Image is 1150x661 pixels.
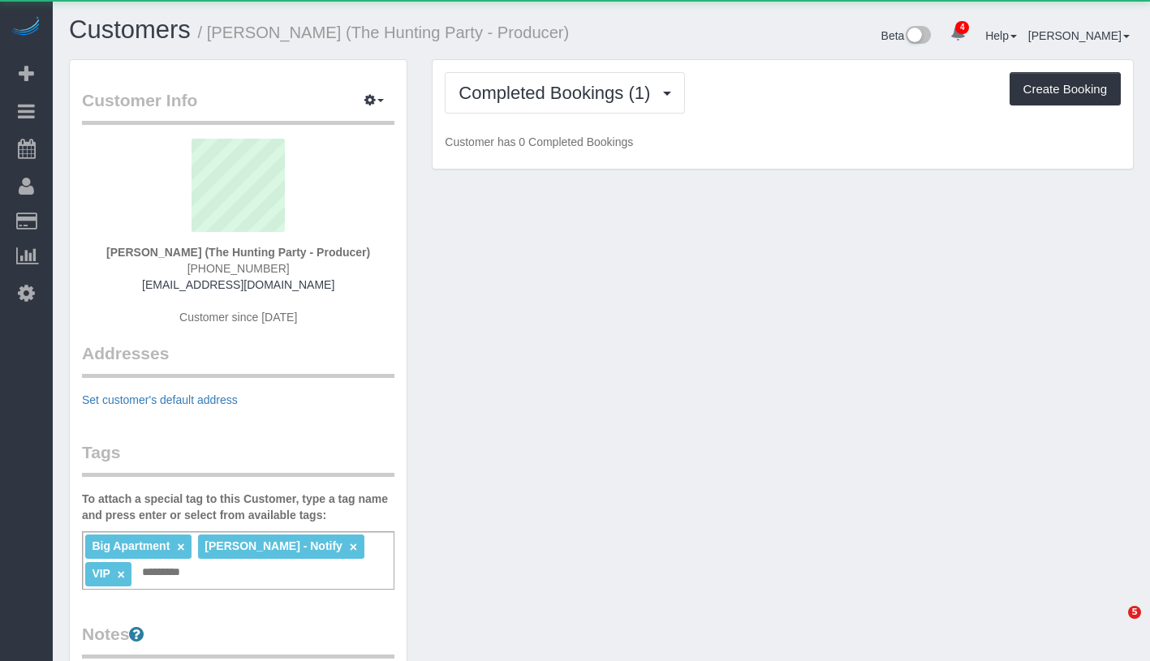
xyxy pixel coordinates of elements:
a: × [118,568,125,582]
span: Big Apartment [92,539,170,552]
a: × [177,540,184,554]
iframe: Intercom live chat [1095,606,1134,645]
span: Completed Bookings (1) [459,83,658,103]
legend: Notes [82,622,394,659]
button: Completed Bookings (1) [445,72,685,114]
button: Create Booking [1010,72,1121,106]
span: VIP [92,567,110,580]
a: Customers [69,15,191,44]
img: Automaid Logo [10,16,42,39]
a: [EMAIL_ADDRESS][DOMAIN_NAME] [142,278,334,291]
span: 4 [955,21,969,34]
img: New interface [904,26,931,47]
a: × [350,540,357,554]
span: 5 [1128,606,1141,619]
a: 4 [942,16,974,52]
strong: [PERSON_NAME] (The Hunting Party - Producer) [106,246,370,259]
a: Help [985,29,1017,42]
label: To attach a special tag to this Customer, type a tag name and press enter or select from availabl... [82,491,394,523]
legend: Customer Info [82,88,394,125]
a: [PERSON_NAME] [1028,29,1130,42]
a: Set customer's default address [82,393,238,406]
a: Beta [881,29,932,42]
span: [PHONE_NUMBER] [187,262,290,275]
span: [PERSON_NAME] - Notify [205,539,342,552]
span: Customer since [DATE] [179,311,297,324]
legend: Tags [82,440,394,477]
p: Customer has 0 Completed Bookings [445,134,1121,150]
small: / [PERSON_NAME] (The Hunting Party - Producer) [198,24,570,41]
